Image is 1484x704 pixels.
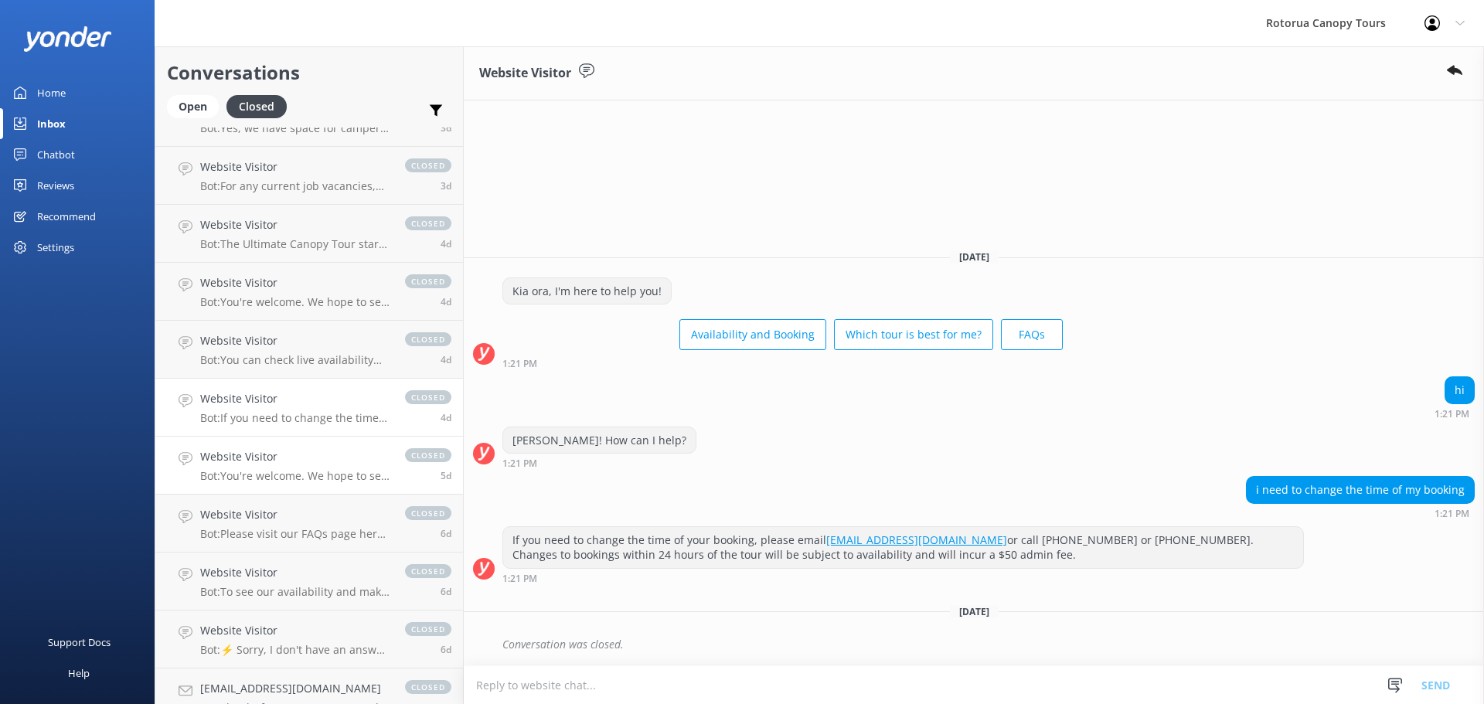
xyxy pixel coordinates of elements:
a: [EMAIL_ADDRESS][DOMAIN_NAME] [826,532,1007,547]
h4: Website Visitor [200,390,390,407]
div: [PERSON_NAME]! How can I help? [503,427,696,454]
p: Bot: ⚡ Sorry, I don't have an answer for that. Could you please try and rephrase your question? A... [200,643,390,657]
div: Closed [226,95,287,118]
div: Sep 05 2025 01:21pm (UTC +12:00) Pacific/Auckland [1435,408,1475,419]
div: Sep 05 2025 01:21pm (UTC +12:00) Pacific/Auckland [502,573,1304,583]
div: Chatbot [37,139,75,170]
div: Support Docs [48,627,111,658]
span: closed [405,564,451,578]
span: Sep 04 2025 02:19am (UTC +12:00) Pacific/Auckland [441,643,451,656]
h4: Website Visitor [200,158,390,175]
span: Sep 06 2025 03:39pm (UTC +12:00) Pacific/Auckland [441,179,451,192]
p: Bot: You're welcome. We hope to see you soon! [200,469,390,483]
span: [DATE] [950,605,999,618]
a: Website VisitorBot:For any current job vacancies, please visit [URL][DOMAIN_NAME] :).closed3d [155,147,463,205]
span: closed [405,158,451,172]
div: Conversation was closed. [502,631,1475,658]
button: Which tour is best for me? [834,319,993,350]
h4: Website Visitor [200,216,390,233]
div: Settings [37,232,74,263]
span: Sep 07 2025 09:31am (UTC +12:00) Pacific/Auckland [441,121,451,134]
button: Availability and Booking [679,319,826,350]
img: yonder-white-logo.png [23,26,112,52]
span: closed [405,506,451,520]
span: closed [405,390,451,404]
div: Kia ora, I'm here to help you! [503,278,671,304]
h4: Website Visitor [200,448,390,465]
button: FAQs [1001,319,1063,350]
p: Bot: Please visit our FAQs page here: [URL][DOMAIN_NAME]. [200,527,390,541]
h4: Website Visitor [200,564,390,581]
span: Sep 06 2025 10:12am (UTC +12:00) Pacific/Auckland [441,237,451,250]
div: Reviews [37,170,74,201]
a: Website VisitorBot:You can check live availability and make a booking for the Original Canopy Tou... [155,321,463,379]
a: Website VisitorBot:If you need to change the time of your booking, please email [EMAIL_ADDRESS][D... [155,379,463,437]
span: closed [405,216,451,230]
span: closed [405,622,451,636]
a: Website VisitorBot:⚡ Sorry, I don't have an answer for that. Could you please try and rephrase yo... [155,610,463,668]
span: closed [405,332,451,346]
a: Closed [226,97,294,114]
a: Website VisitorBot:Please visit our FAQs page here: [URL][DOMAIN_NAME].closed6d [155,495,463,553]
p: Bot: You can check live availability and make a booking for the Original Canopy Tour here: [URL][... [200,353,390,367]
span: Sep 05 2025 01:21pm (UTC +12:00) Pacific/Auckland [441,411,451,424]
h3: Website Visitor [479,63,571,83]
p: Bot: If you need to change the time of your booking, please email [EMAIL_ADDRESS][DOMAIN_NAME] or... [200,411,390,425]
strong: 1:21 PM [1435,509,1469,519]
p: Bot: For any current job vacancies, please visit [URL][DOMAIN_NAME] :). [200,179,390,193]
h2: Conversations [167,58,451,87]
h4: [EMAIL_ADDRESS][DOMAIN_NAME] [200,680,390,697]
div: Home [37,77,66,108]
h4: Website Visitor [200,274,390,291]
a: Website VisitorBot:The Ultimate Canopy Tour starts from NZ$229 for kids and NZ$259 for adults, wi... [155,205,463,263]
div: Sep 05 2025 01:21pm (UTC +12:00) Pacific/Auckland [502,457,696,468]
div: Sep 05 2025 01:21pm (UTC +12:00) Pacific/Auckland [502,358,1063,369]
div: 2025-09-05T20:04:58.076 [473,631,1475,658]
div: Recommend [37,201,96,232]
a: Website VisitorBot:To see our availability and make a booking, please visit: [URL][DOMAIN_NAME].c... [155,553,463,610]
span: [DATE] [950,250,999,264]
a: Website VisitorBot:You're welcome. We hope to see you soon!closed5d [155,437,463,495]
span: Sep 04 2025 12:15pm (UTC +12:00) Pacific/Auckland [441,527,451,540]
a: Website VisitorBot:You're welcome. We hope to see you soon!closed4d [155,263,463,321]
div: Sep 05 2025 01:21pm (UTC +12:00) Pacific/Auckland [1246,508,1475,519]
p: Bot: You're welcome. We hope to see you soon! [200,295,390,309]
span: Sep 06 2025 09:38am (UTC +12:00) Pacific/Auckland [441,295,451,308]
div: If you need to change the time of your booking, please email or call [PHONE_NUMBER] or [PHONE_NUM... [503,527,1303,568]
p: Bot: The Ultimate Canopy Tour starts from NZ$229 for kids and NZ$259 for adults, with family pack... [200,237,390,251]
div: Open [167,95,219,118]
div: Inbox [37,108,66,139]
p: Bot: Yes, we have space for camper van parking at our base on [STREET_ADDRESS]. [200,121,390,135]
a: Open [167,97,226,114]
strong: 1:21 PM [1435,410,1469,419]
span: closed [405,448,451,462]
div: i need to change the time of my booking [1247,477,1474,503]
h4: Website Visitor [200,506,390,523]
h4: Website Visitor [200,332,390,349]
span: Sep 05 2025 10:25am (UTC +12:00) Pacific/Auckland [441,469,451,482]
span: Sep 06 2025 09:27am (UTC +12:00) Pacific/Auckland [441,353,451,366]
strong: 1:21 PM [502,359,537,369]
span: closed [405,680,451,694]
div: Help [68,658,90,689]
strong: 1:21 PM [502,459,537,468]
h4: Website Visitor [200,622,390,639]
div: hi [1445,377,1474,403]
span: closed [405,274,451,288]
span: Sep 04 2025 07:02am (UTC +12:00) Pacific/Auckland [441,585,451,598]
strong: 1:21 PM [502,574,537,583]
p: Bot: To see our availability and make a booking, please visit: [URL][DOMAIN_NAME]. [200,585,390,599]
